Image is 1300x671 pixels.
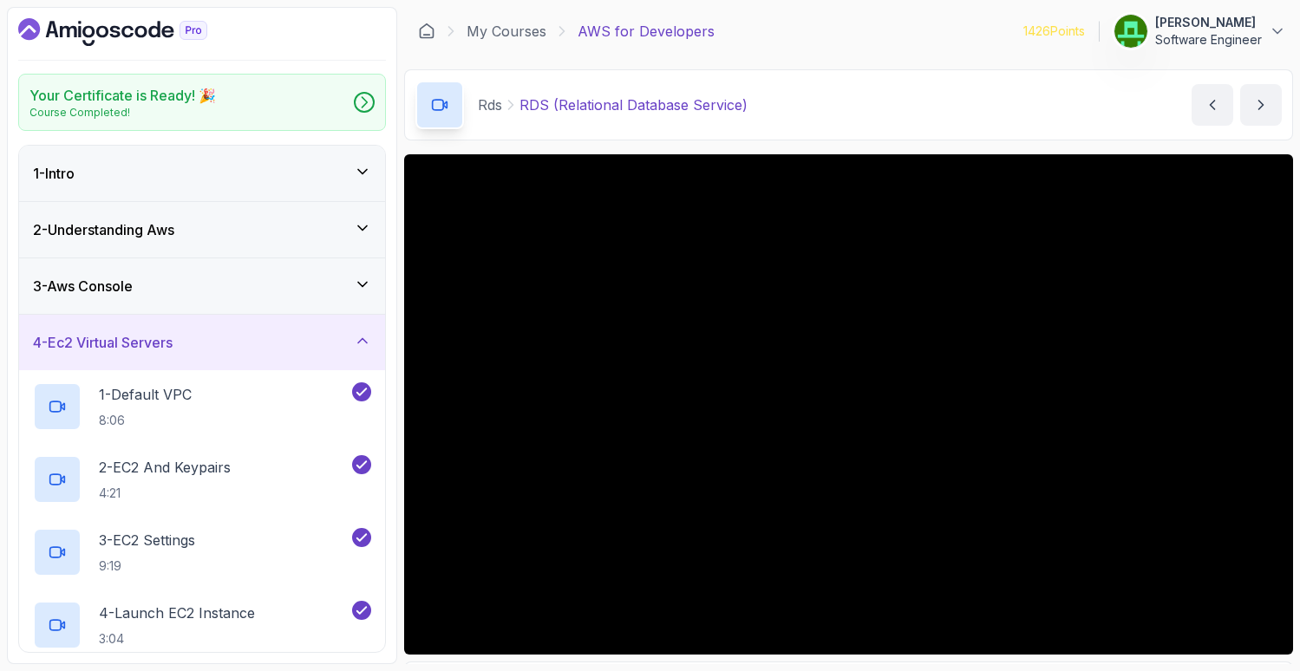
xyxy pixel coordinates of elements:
[19,146,385,201] button: 1-Intro
[18,18,247,46] a: Dashboard
[99,530,195,550] p: 3 - EC2 Settings
[99,603,255,623] p: 4 - Launch EC2 Instance
[99,412,192,429] p: 8:06
[1114,15,1147,48] img: user profile image
[29,106,216,120] p: Course Completed!
[33,382,371,431] button: 1-Default VPC8:06
[19,202,385,257] button: 2-Understanding Aws
[33,276,133,296] h3: 3 - Aws Console
[1240,84,1282,126] button: next content
[33,163,75,184] h3: 1 - Intro
[29,85,216,106] h2: Your Certificate is Ready! 🎉
[467,21,546,42] a: My Courses
[1023,23,1085,40] p: 1426 Points
[19,315,385,370] button: 4-Ec2 Virtual Servers
[99,384,192,405] p: 1 - Default VPC
[99,457,231,478] p: 2 - EC2 And Keypairs
[1155,14,1262,31] p: [PERSON_NAME]
[519,94,748,115] p: RDS (Relational Database Service)
[1114,14,1286,49] button: user profile image[PERSON_NAME]Software Engineer
[18,74,386,131] a: Your Certificate is Ready! 🎉Course Completed!
[33,332,173,353] h3: 4 - Ec2 Virtual Servers
[418,23,435,40] a: Dashboard
[404,154,1293,655] iframe: 1 - RDS
[19,258,385,314] button: 3-Aws Console
[33,528,371,577] button: 3-EC2 Settings9:19
[33,601,371,649] button: 4-Launch EC2 Instance3:04
[33,455,371,504] button: 2-EC2 And Keypairs4:21
[99,557,195,575] p: 9:19
[99,485,231,502] p: 4:21
[1192,84,1233,126] button: previous content
[33,219,174,240] h3: 2 - Understanding Aws
[478,94,502,115] p: Rds
[99,630,255,648] p: 3:04
[578,21,715,42] p: AWS for Developers
[1155,31,1262,49] p: Software Engineer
